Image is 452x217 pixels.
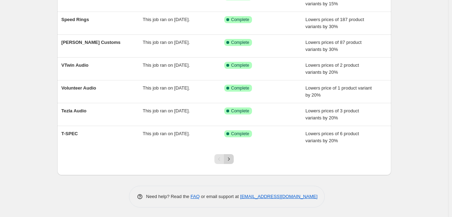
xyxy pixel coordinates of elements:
span: VTwin Audio [62,63,89,68]
span: This job ran on [DATE]. [143,85,190,91]
span: Speed Rings [62,17,89,22]
span: Lowers price of 1 product variant by 20% [305,85,372,98]
span: Lowers prices of 6 product variants by 20% [305,131,359,143]
span: This job ran on [DATE]. [143,40,190,45]
span: Lowers prices of 87 product variants by 30% [305,40,362,52]
span: Complete [231,40,249,45]
span: This job ran on [DATE]. [143,17,190,22]
span: Volunteer Audio [62,85,96,91]
a: FAQ [191,194,200,199]
span: or email support at [200,194,240,199]
a: [EMAIL_ADDRESS][DOMAIN_NAME] [240,194,317,199]
span: Lowers prices of 2 product variants by 20% [305,63,359,75]
span: Complete [231,63,249,68]
nav: Pagination [214,154,234,164]
span: T-SPEC [62,131,78,136]
span: Complete [231,108,249,114]
span: Lowers prices of 187 product variants by 30% [305,17,364,29]
span: Complete [231,17,249,22]
button: Next [224,154,234,164]
span: Lowers prices of 3 product variants by 20% [305,108,359,120]
span: This job ran on [DATE]. [143,63,190,68]
span: This job ran on [DATE]. [143,108,190,113]
span: [PERSON_NAME] Customs [62,40,121,45]
span: This job ran on [DATE]. [143,131,190,136]
span: Need help? Read the [146,194,191,199]
span: Tezla Audio [62,108,87,113]
span: Complete [231,131,249,137]
span: Complete [231,85,249,91]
